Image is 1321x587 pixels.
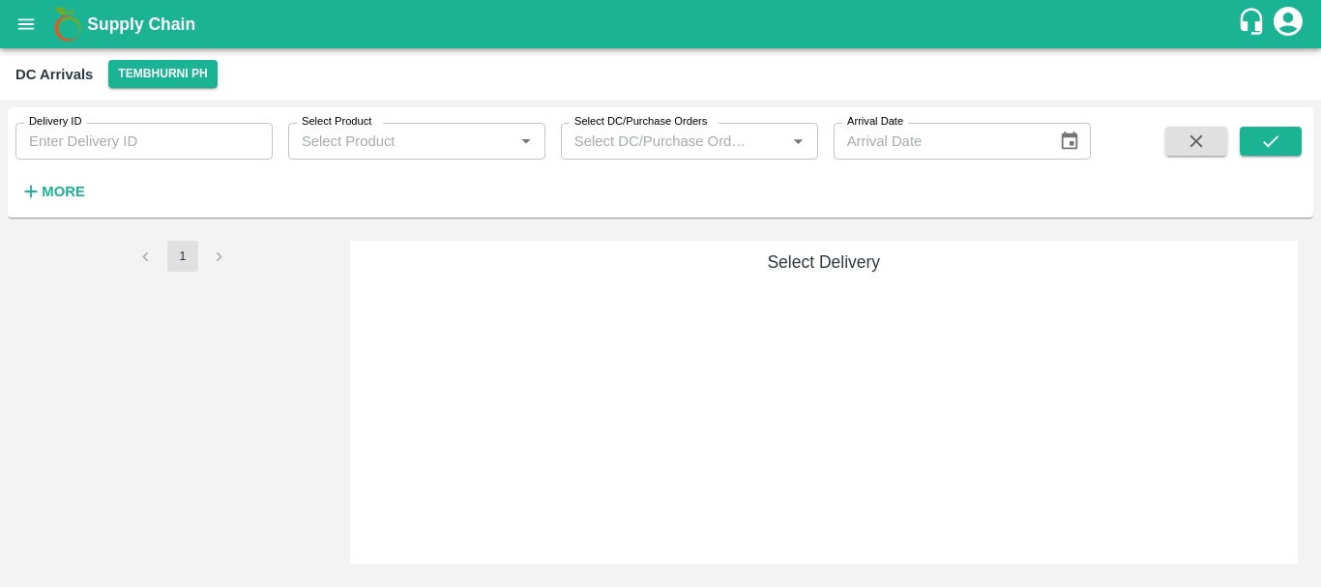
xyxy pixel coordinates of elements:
[128,241,238,272] nav: pagination navigation
[302,114,371,130] label: Select Product
[87,11,1237,38] a: Supply Chain
[847,114,903,130] label: Arrival Date
[514,129,539,154] button: Open
[1051,123,1088,160] button: Choose date
[15,123,273,160] input: Enter Delivery ID
[4,2,48,46] button: open drawer
[167,241,198,272] button: page 1
[1271,4,1306,44] div: account of current user
[29,114,81,130] label: Delivery ID
[785,129,810,154] button: Open
[15,62,93,87] div: DC Arrivals
[1237,7,1271,42] div: customer-support
[87,15,195,34] b: Supply Chain
[48,5,87,44] img: logo
[15,175,90,208] button: More
[42,184,85,199] strong: More
[834,123,1044,160] input: Arrival Date
[358,249,1291,276] h6: Select Delivery
[294,129,508,154] input: Select Product
[567,129,755,154] input: Select DC/Purchase Orders
[108,60,217,88] button: Select DC
[574,114,707,130] label: Select DC/Purchase Orders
